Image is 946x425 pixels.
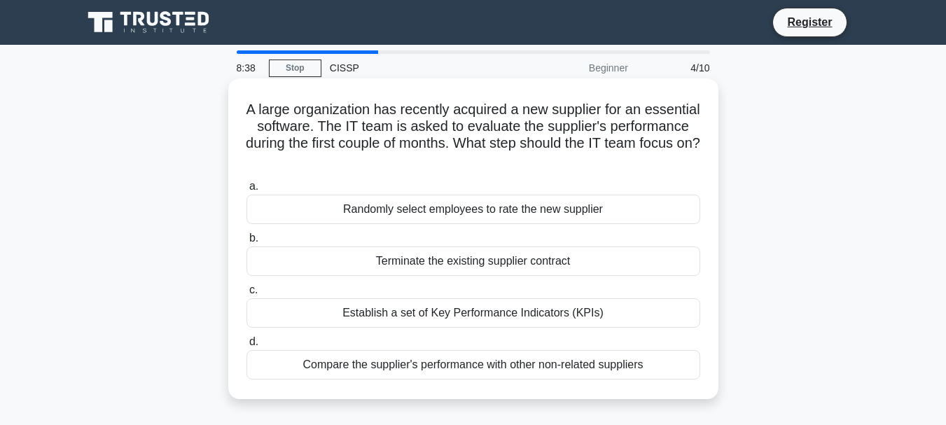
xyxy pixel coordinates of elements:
div: Terminate the existing supplier contract [246,246,700,276]
h5: A large organization has recently acquired a new supplier for an essential software. The IT team ... [245,101,702,169]
div: Establish a set of Key Performance Indicators (KPIs) [246,298,700,328]
div: 4/10 [637,54,718,82]
span: c. [249,284,258,295]
div: Randomly select employees to rate the new supplier [246,195,700,224]
span: a. [249,180,258,192]
div: 8:38 [228,54,269,82]
div: Beginner [514,54,637,82]
div: CISSP [321,54,514,82]
a: Register [779,13,840,31]
a: Stop [269,60,321,77]
span: d. [249,335,258,347]
div: Compare the supplier's performance with other non-related suppliers [246,350,700,379]
span: b. [249,232,258,244]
